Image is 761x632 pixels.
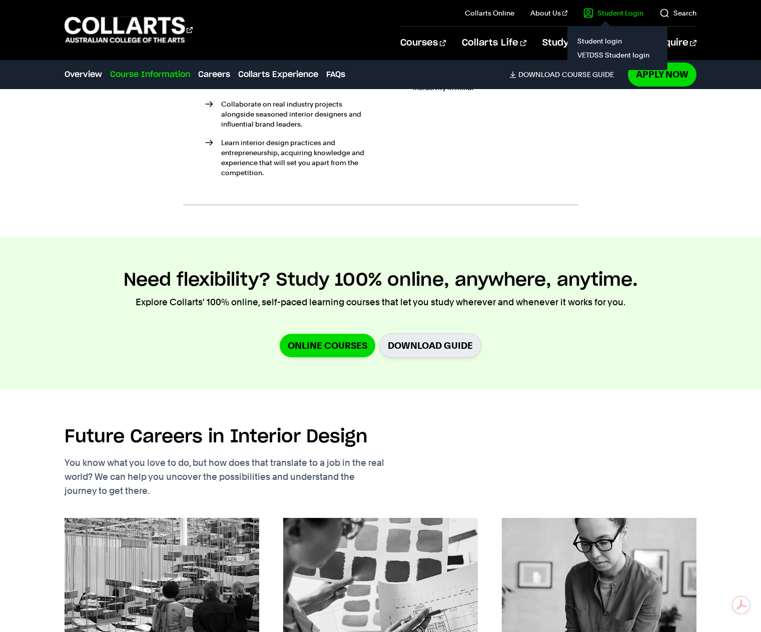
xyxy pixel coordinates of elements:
[575,48,659,62] a: VETDSS Student login
[575,34,659,48] a: Student login
[221,138,375,178] p: Learn interior design practices and entrepreneurship, acquiring knowledge and experience that wil...
[326,69,345,81] a: FAQs
[65,456,430,498] p: You know what you love to do, but how does that translate to a job in the real world? We can help...
[653,27,696,60] a: Enquire
[465,8,514,18] a: Collarts Online
[280,334,375,357] a: Online Courses
[238,69,318,81] a: Collarts Experience
[462,27,526,60] a: Collarts Life
[136,295,625,309] p: Explore Collarts' 100% online, self-paced learning courses that let you study wherever and whenev...
[110,69,190,81] a: Course Information
[198,69,230,81] a: Careers
[124,269,638,291] h2: Need flexibility? Study 100% online, anywhere, anytime.
[400,27,446,60] a: Courses
[518,70,560,79] span: Download
[583,8,643,18] a: Student Login
[659,8,696,18] a: Search
[530,8,567,18] a: About Us
[628,63,696,86] a: Apply Now
[221,99,375,129] p: Collaborate on real industry projects alongside seasoned interior designers and influential brand...
[542,27,636,60] a: Study Information
[65,426,368,448] h2: Future Careers in Interior Design
[65,69,102,81] a: Overview
[65,16,193,44] div: Go to homepage
[379,333,481,358] a: Download Guide
[509,70,622,79] a: DownloadCourse Guide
